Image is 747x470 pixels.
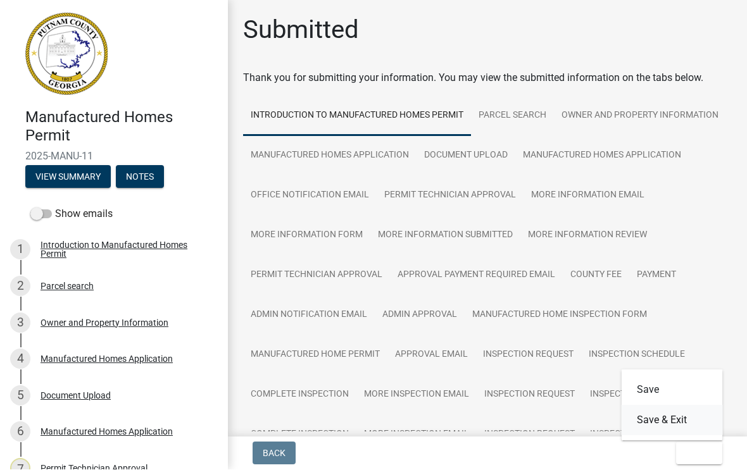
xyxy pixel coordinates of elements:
div: Thank you for submitting your information. You may view the submitted information on the tabs below. [243,71,732,86]
a: Inspection Schedule [582,415,694,455]
div: Owner and Property Information [41,319,168,328]
a: Admin Approval [375,295,465,336]
a: Parcel search [471,96,554,137]
a: Payment [629,256,684,296]
a: More Information Form [243,216,370,256]
a: Manufactured Home Permit [243,335,387,376]
a: Approval Payment Required Email [390,256,563,296]
div: 1 [10,240,30,260]
a: Manufactured Home Inspection Form [465,295,655,336]
a: More Information Review [520,216,655,256]
div: Parcel search [41,282,94,291]
div: Manufactured Homes Application [41,428,173,436]
a: Complete Inspection [243,415,356,455]
a: Inspection Request [477,415,582,455]
a: Owner and Property Information [554,96,726,137]
a: More Information Email [524,176,652,216]
button: Notes [116,166,164,189]
span: 2025-MANU-11 [25,151,203,163]
a: More Inspection Email [356,415,477,455]
a: Admin Notification Email [243,295,375,336]
button: Exit [676,442,722,465]
a: Introduction to Manufactured Homes Permit [243,96,471,137]
a: County Fee [563,256,629,296]
a: More Inspection Email [356,375,477,416]
div: 3 [10,313,30,333]
button: Save [622,375,723,405]
div: Exit [622,370,723,441]
a: Complete Inspection [243,375,356,416]
h1: Submitted [243,15,359,46]
a: Document Upload [417,136,515,176]
button: Back [253,442,296,465]
div: Document Upload [41,392,111,400]
a: Manufactured Homes Application [243,136,417,176]
label: Show emails [30,207,113,222]
div: Manufactured Homes Application [41,355,173,364]
button: View Summary [25,166,111,189]
div: 5 [10,386,30,406]
a: Manufactured Homes Application [515,136,689,176]
a: Permit Technician Approval [377,176,524,216]
span: Exit [686,448,705,459]
button: Save & Exit [622,405,723,436]
div: 2 [10,276,30,297]
img: Putnam County, Georgia [25,13,108,96]
a: Inspection Schedule [581,335,693,376]
span: Back [263,448,286,459]
wm-modal-confirm: Notes [116,173,164,183]
div: 4 [10,349,30,369]
h4: Manufactured Homes Permit [25,109,218,145]
a: Inspection Request [477,375,582,416]
wm-modal-confirm: Summary [25,173,111,183]
a: More Information Submitted [370,216,520,256]
div: 6 [10,422,30,442]
a: Office Notification Email [243,176,377,216]
a: Inspection Schedule [582,375,694,416]
a: Approval Email [387,335,475,376]
a: Inspection Request [475,335,581,376]
div: Introduction to Manufactured Homes Permit [41,241,208,259]
a: Permit Technician Approval [243,256,390,296]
